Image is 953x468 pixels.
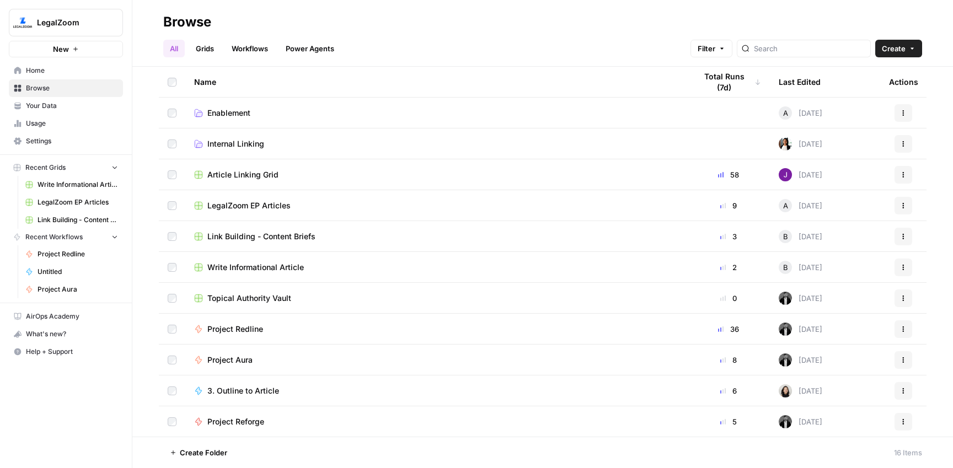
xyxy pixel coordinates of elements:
[779,261,822,274] div: [DATE]
[779,168,822,181] div: [DATE]
[26,347,118,357] span: Help + Support
[194,354,678,365] a: Project Aura
[207,138,264,149] span: Internal Linking
[38,284,118,294] span: Project Aura
[783,200,788,211] span: A
[9,41,123,57] button: New
[38,197,118,207] span: LegalZoom EP Articles
[783,107,788,119] span: A
[279,40,341,57] a: Power Agents
[38,249,118,259] span: Project Redline
[163,444,234,461] button: Create Folder
[26,119,118,128] span: Usage
[207,169,279,180] span: Article Linking Grid
[38,215,118,225] span: Link Building - Content Briefs
[779,230,822,243] div: [DATE]
[783,262,788,273] span: B
[779,199,822,212] div: [DATE]
[9,343,123,361] button: Help + Support
[754,43,866,54] input: Search
[20,245,123,263] a: Project Redline
[189,40,221,57] a: Grids
[9,325,123,343] button: What's new?
[163,13,211,31] div: Browse
[194,385,678,396] a: 3. Outline to Article
[696,385,761,396] div: 6
[779,353,792,367] img: agqtm212c27aeosmjiqx3wzecrl1
[38,180,118,190] span: Write Informational Article
[779,292,792,305] img: agqtm212c27aeosmjiqx3wzecrl1
[690,40,732,57] button: Filter
[207,262,304,273] span: Write Informational Article
[20,211,123,229] a: Link Building - Content Briefs
[26,83,118,93] span: Browse
[696,293,761,304] div: 0
[194,231,678,242] a: Link Building - Content Briefs
[25,232,83,242] span: Recent Workflows
[207,385,279,396] span: 3. Outline to Article
[26,136,118,146] span: Settings
[194,200,678,211] a: LegalZoom EP Articles
[783,231,788,242] span: B
[875,40,922,57] button: Create
[779,384,792,397] img: t5ef5oef8zpw1w4g2xghobes91mw
[779,384,822,397] div: [DATE]
[9,79,123,97] a: Browse
[194,138,678,149] a: Internal Linking
[37,17,104,28] span: LegalZoom
[696,354,761,365] div: 8
[26,311,118,321] span: AirOps Academy
[779,106,822,120] div: [DATE]
[696,169,761,180] div: 58
[696,262,761,273] div: 2
[20,263,123,281] a: Untitled
[889,67,918,97] div: Actions
[9,326,122,342] div: What's new?
[779,137,822,150] div: [DATE]
[163,40,185,57] a: All
[9,132,123,150] a: Settings
[779,415,792,428] img: agqtm212c27aeosmjiqx3wzecrl1
[38,267,118,277] span: Untitled
[207,293,291,304] span: Topical Authority Vault
[194,107,678,119] a: Enablement
[894,447,922,458] div: 16 Items
[20,281,123,298] a: Project Aura
[207,231,315,242] span: Link Building - Content Briefs
[20,193,123,211] a: LegalZoom EP Articles
[9,229,123,245] button: Recent Workflows
[207,200,291,211] span: LegalZoom EP Articles
[698,43,715,54] span: Filter
[779,292,822,305] div: [DATE]
[13,13,33,33] img: LegalZoom Logo
[180,447,227,458] span: Create Folder
[9,308,123,325] a: AirOps Academy
[9,9,123,36] button: Workspace: LegalZoom
[9,115,123,132] a: Usage
[696,324,761,335] div: 36
[9,159,123,176] button: Recent Grids
[225,40,275,57] a: Workflows
[779,137,792,150] img: xqjo96fmx1yk2e67jao8cdkou4un
[9,62,123,79] a: Home
[779,415,822,428] div: [DATE]
[194,416,678,427] a: Project Reforge
[779,67,821,97] div: Last Edited
[20,176,123,193] a: Write Informational Article
[779,322,792,336] img: agqtm212c27aeosmjiqx3wzecrl1
[207,354,253,365] span: Project Aura
[194,67,678,97] div: Name
[9,97,123,115] a: Your Data
[207,416,264,427] span: Project Reforge
[207,324,263,335] span: Project Redline
[26,66,118,76] span: Home
[696,67,761,97] div: Total Runs (7d)
[26,101,118,111] span: Your Data
[882,43,906,54] span: Create
[25,163,66,173] span: Recent Grids
[207,107,250,119] span: Enablement
[779,168,792,181] img: nj1ssy6o3lyd6ijko0eoja4aphzn
[696,231,761,242] div: 3
[194,262,678,273] a: Write Informational Article
[779,353,822,367] div: [DATE]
